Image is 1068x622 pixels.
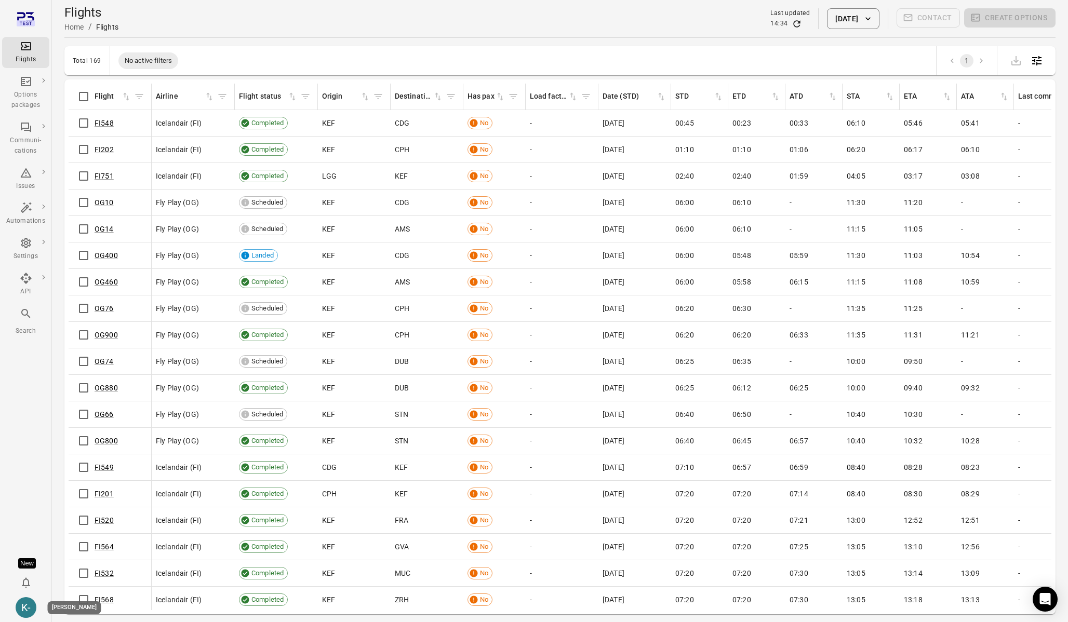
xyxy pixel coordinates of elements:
div: Load factor [530,91,568,102]
button: Search [2,304,49,339]
div: Sort by STD in ascending order [675,91,724,102]
span: No [476,250,492,261]
a: Automations [2,198,49,229]
span: [DATE] [603,118,624,128]
span: [DATE] [603,409,624,420]
span: 06:00 [675,277,694,287]
span: Completed [248,383,287,393]
span: No [476,224,492,234]
span: CDG [395,118,409,128]
div: Sort by date (STD) in ascending order [603,91,666,102]
div: STD [675,91,713,102]
span: KEF [322,383,335,393]
a: Settings [2,234,49,265]
span: 06:20 [675,330,694,340]
span: No [476,409,492,420]
span: 06:40 [675,436,694,446]
span: 06:00 [675,224,694,234]
a: Home [64,23,84,31]
span: 01:59 [790,171,808,181]
span: KEF [322,303,335,314]
span: Filter by load factor [578,89,594,104]
div: - [790,224,838,234]
div: Date (STD) [603,91,656,102]
span: Please make a selection to create an option package [964,8,1056,29]
span: No [476,356,492,367]
div: Sort by ATD in ascending order [790,91,838,102]
div: K- [16,597,36,618]
span: Fly Play (OG) [156,277,199,287]
span: Destination [395,91,443,102]
a: OG400 [95,251,118,260]
a: Options packages [2,72,49,114]
span: Fly Play (OG) [156,250,199,261]
span: Completed [248,171,287,181]
span: 06:20 [675,303,694,314]
div: - [961,224,1010,234]
span: ATD [790,91,838,102]
div: - [530,303,594,314]
div: - [530,250,594,261]
span: LGG [322,171,337,181]
span: STA [847,91,895,102]
span: Icelandair (FI) [156,144,202,155]
div: Sort by ETA in ascending order [904,91,952,102]
span: 01:10 [732,144,751,155]
span: 11:15 [847,277,865,287]
span: Scheduled [248,224,287,234]
span: 11:15 [847,224,865,234]
button: Open table configuration [1026,50,1047,71]
div: Sort by destination in ascending order [395,91,443,102]
span: STD [675,91,724,102]
span: [DATE] [603,250,624,261]
span: CDG [395,197,409,208]
div: - [530,356,594,367]
span: Completed [248,277,287,287]
span: [DATE] [603,303,624,314]
span: Filter by has pax [505,89,521,104]
a: OG66 [95,410,114,418]
span: 06:10 [732,197,751,208]
div: - [790,303,838,314]
span: 06:33 [790,330,808,340]
div: - [790,409,838,420]
span: Fly Play (OG) [156,383,199,393]
span: Filter by origin [370,89,386,104]
span: KEF [322,250,335,261]
span: Completed [248,118,287,128]
span: 10:32 [904,436,923,446]
div: Destination [395,91,433,102]
a: FI201 [95,490,114,498]
a: OG880 [95,384,118,392]
button: Filter by flight status [298,89,313,104]
span: KEF [395,171,408,181]
div: Total 169 [73,57,101,64]
div: - [530,224,594,234]
div: Origin [322,91,360,102]
span: 01:10 [675,144,694,155]
span: 11:03 [904,250,923,261]
span: 06:25 [675,383,694,393]
span: STN [395,436,408,446]
span: Fly Play (OG) [156,224,199,234]
span: STN [395,409,408,420]
span: DUB [395,356,409,367]
span: No [476,383,492,393]
a: OG74 [95,357,114,366]
span: Fly Play (OG) [156,197,199,208]
span: 06:40 [675,409,694,420]
div: API [6,287,45,297]
div: - [530,171,594,181]
span: 02:40 [732,171,751,181]
span: 10:40 [847,409,865,420]
div: ETA [904,91,942,102]
span: 06:20 [732,330,751,340]
span: 11:35 [847,330,865,340]
span: KEF [322,356,335,367]
span: No [476,303,492,314]
span: 10:30 [904,409,923,420]
div: - [961,409,1010,420]
span: CDG [395,250,409,261]
div: - [530,409,594,420]
span: KEF [322,118,335,128]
